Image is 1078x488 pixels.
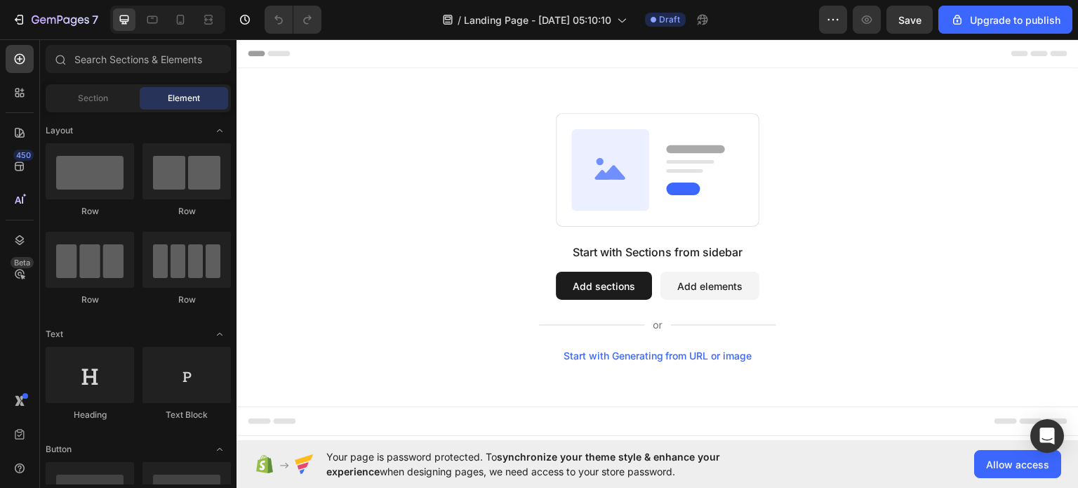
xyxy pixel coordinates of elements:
[46,443,72,456] span: Button
[6,6,105,34] button: 7
[237,39,1078,440] iframe: Design area
[265,6,321,34] div: Undo/Redo
[974,450,1061,478] button: Allow access
[938,6,1072,34] button: Upgrade to publish
[78,92,108,105] span: Section
[92,11,98,28] p: 7
[208,119,231,142] span: Toggle open
[46,328,63,341] span: Text
[208,438,231,461] span: Toggle open
[46,124,73,137] span: Layout
[326,449,775,479] span: Your page is password protected. To when designing pages, we need access to your store password.
[326,451,720,477] span: synchronize your theme style & enhance your experience
[1030,419,1064,453] div: Open Intercom Messenger
[886,6,933,34] button: Save
[659,13,680,26] span: Draft
[46,205,134,218] div: Row
[46,409,134,421] div: Heading
[142,409,231,421] div: Text Block
[142,294,231,306] div: Row
[46,294,134,306] div: Row
[208,323,231,345] span: Toggle open
[46,45,231,73] input: Search Sections & Elements
[458,13,461,27] span: /
[424,232,523,261] button: Add elements
[319,232,415,261] button: Add sections
[336,204,506,221] div: Start with Sections from sidebar
[986,457,1049,472] span: Allow access
[168,92,200,105] span: Element
[464,13,611,27] span: Landing Page - [DATE] 05:10:10
[950,13,1060,27] div: Upgrade to publish
[142,205,231,218] div: Row
[327,311,516,322] div: Start with Generating from URL or image
[898,14,921,26] span: Save
[11,257,34,268] div: Beta
[13,150,34,161] div: 450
